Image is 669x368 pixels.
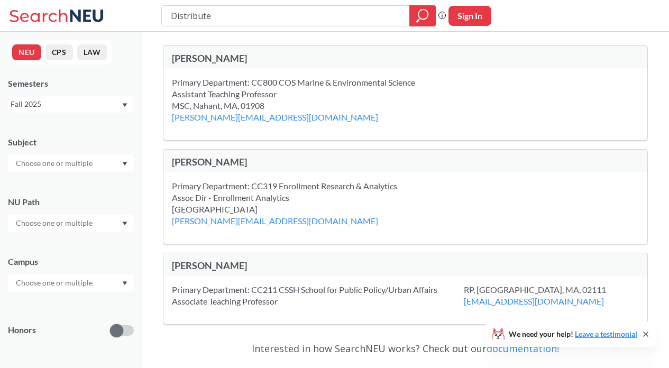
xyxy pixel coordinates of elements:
input: Choose one or multiple [11,277,99,289]
div: Dropdown arrow [8,214,134,232]
button: Sign In [448,6,491,26]
div: NU Path [8,196,134,208]
svg: Dropdown arrow [122,103,127,107]
button: NEU [12,44,41,60]
a: [PERSON_NAME][EMAIL_ADDRESS][DOMAIN_NAME] [172,216,378,226]
button: LAW [77,44,107,60]
input: Class, professor, course number, "phrase" [170,7,402,25]
div: Subject [8,136,134,148]
input: Choose one or multiple [11,217,99,229]
svg: magnifying glass [416,8,429,23]
div: Fall 2025Dropdown arrow [8,96,134,113]
div: Dropdown arrow [8,154,134,172]
div: MSC, Nahant, MA, 01908 [172,100,405,123]
div: Primary Department: CC211 CSSH School for Public Policy/Urban Affairs Associate Teaching Professor [172,284,464,307]
svg: Dropdown arrow [122,162,127,166]
div: Primary Department: CC319 Enrollment Research & Analytics Assoc Dir - Enrollment Analytics [172,180,424,204]
div: [PERSON_NAME] [172,260,406,271]
svg: Dropdown arrow [122,281,127,286]
div: RP, [GEOGRAPHIC_DATA], MA, 02111 [464,284,633,307]
div: [PERSON_NAME] [172,52,406,64]
div: magnifying glass [409,5,436,26]
div: Primary Department: CC800 COS Marine & Environmental Science Assistant Teaching Professor [172,77,442,100]
div: Campus [8,256,134,268]
div: Interested in how SearchNEU works? Check out our [163,333,648,364]
a: Leave a testimonial [575,329,637,338]
span: We need your help! [509,330,637,338]
a: [PERSON_NAME][EMAIL_ADDRESS][DOMAIN_NAME] [172,112,378,122]
svg: Dropdown arrow [122,222,127,226]
a: documentation! [487,342,559,355]
input: Choose one or multiple [11,157,99,170]
div: [GEOGRAPHIC_DATA] [172,204,405,227]
div: Dropdown arrow [8,274,134,292]
div: [PERSON_NAME] [172,156,406,168]
button: CPS [45,44,73,60]
div: Semesters [8,78,134,89]
div: Fall 2025 [11,98,121,110]
p: Honors [8,324,36,336]
a: [EMAIL_ADDRESS][DOMAIN_NAME] [464,296,604,306]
